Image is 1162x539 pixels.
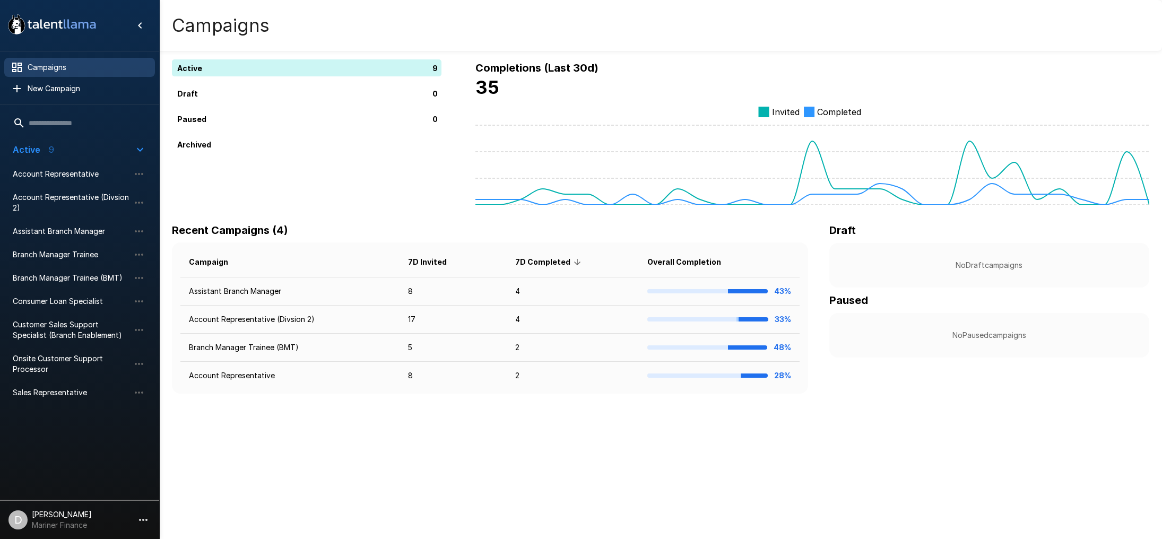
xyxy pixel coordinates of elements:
span: Overall Completion [647,256,735,268]
td: Account Representative [180,362,400,390]
td: Branch Manager Trainee (BMT) [180,334,400,362]
td: 17 [400,306,506,334]
p: 0 [432,114,438,125]
span: 7D Completed [515,256,584,268]
td: 2 [507,334,639,362]
td: 4 [507,306,639,334]
span: Campaign [189,256,242,268]
td: 8 [400,362,506,390]
td: Account Representative (Divsion 2) [180,306,400,334]
b: 35 [475,76,499,98]
p: 9 [432,63,438,74]
b: 33% [775,315,791,324]
td: 4 [507,277,639,306]
b: 43% [774,286,791,295]
p: No Paused campaigns [846,330,1132,341]
p: 0 [432,88,438,99]
span: 7D Invited [408,256,461,268]
b: Paused [829,294,868,307]
b: Completions (Last 30d) [475,62,599,74]
p: No Draft campaigns [846,260,1132,271]
b: 48% [774,343,791,352]
td: Assistant Branch Manager [180,277,400,306]
h4: Campaigns [172,14,270,37]
b: 28% [774,371,791,380]
td: 2 [507,362,639,390]
td: 5 [400,334,506,362]
b: Draft [829,224,856,237]
b: Recent Campaigns (4) [172,224,288,237]
td: 8 [400,277,506,306]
